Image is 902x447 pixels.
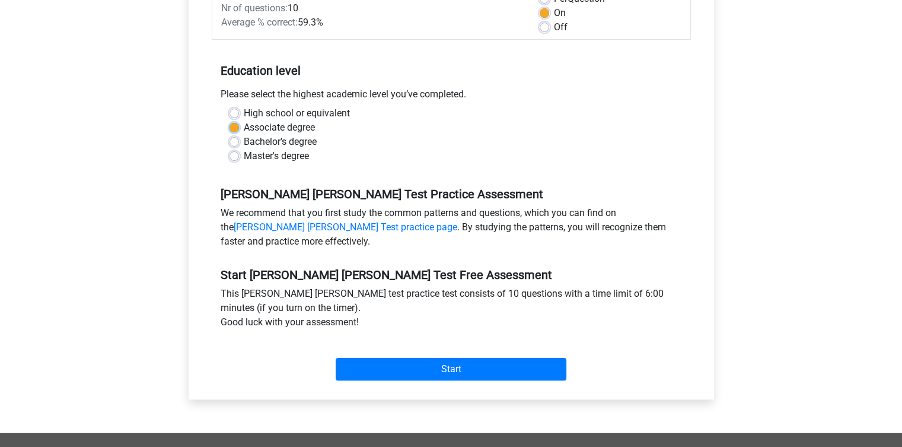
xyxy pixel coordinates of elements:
input: Start [336,358,566,381]
div: Please select the highest academic level you’ve completed. [212,87,691,106]
label: Bachelor's degree [244,135,317,149]
label: On [554,6,566,20]
a: [PERSON_NAME] [PERSON_NAME] Test practice page [234,221,457,233]
h5: Education level [221,59,682,83]
div: This [PERSON_NAME] [PERSON_NAME] test practice test consists of 10 questions with a time limit of... [212,287,691,334]
label: Associate degree [244,121,315,135]
span: Average % correct: [221,17,298,28]
label: Master's degree [244,149,309,163]
span: Nr of questions: [221,2,288,14]
label: Off [554,20,568,34]
div: We recommend that you first study the common patterns and questions, which you can find on the . ... [212,206,691,253]
div: 59.3% [212,15,531,30]
h5: [PERSON_NAME] [PERSON_NAME] Test Practice Assessment [221,187,682,201]
label: High school or equivalent [244,106,350,121]
div: 10 [212,1,531,15]
h5: Start [PERSON_NAME] [PERSON_NAME] Test Free Assessment [221,268,682,282]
